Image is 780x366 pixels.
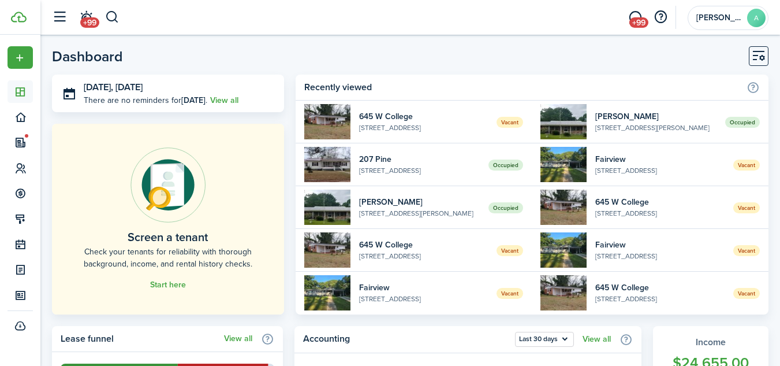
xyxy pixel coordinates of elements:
[78,246,258,270] home-placeholder-description: Check your tenants for reliability with thorough background, income, and rental history checks.
[359,165,480,176] widget-list-item-description: [STREET_ADDRESS]
[11,12,27,23] img: TenantCloud
[665,335,757,349] widget-stats-title: Income
[128,228,208,246] home-placeholder-title: Screen a tenant
[497,288,523,299] span: Vacant
[84,80,275,95] h3: [DATE], [DATE]
[515,332,574,347] button: Last 30 days
[540,147,587,182] img: 1
[540,190,587,225] img: 1
[595,208,725,219] widget-list-item-description: [STREET_ADDRESS]
[359,251,488,261] widget-list-item-description: [STREET_ADDRESS]
[747,9,766,27] avatar-text: A
[52,49,123,64] header-page-title: Dashboard
[629,17,648,28] span: +99
[497,117,523,128] span: Vacant
[733,202,760,213] span: Vacant
[488,160,523,171] span: Occupied
[210,94,238,106] a: View all
[733,160,760,171] span: Vacant
[696,14,742,22] span: Allen
[304,275,350,310] img: 1
[595,294,725,304] widget-list-item-description: [STREET_ADDRESS]
[304,190,350,225] img: 1
[359,110,488,123] widget-list-item-title: 645 W College
[359,196,480,208] widget-list-item-title: [PERSON_NAME]
[8,46,33,69] button: Open menu
[595,239,725,251] widget-list-item-title: Fairview
[749,46,768,66] button: Customise
[359,123,488,133] widget-list-item-description: [STREET_ADDRESS]
[80,17,99,28] span: +99
[733,288,760,299] span: Vacant
[595,196,725,208] widget-list-item-title: 645 W College
[651,8,670,27] button: Open resource center
[595,282,725,294] widget-list-item-title: 645 W College
[359,239,488,251] widget-list-item-title: 645 W College
[488,202,523,213] span: Occupied
[540,104,587,139] img: 1
[595,165,725,176] widget-list-item-description: [STREET_ADDRESS]
[304,104,350,139] img: 1
[150,280,186,290] a: Start here
[303,332,509,347] home-widget-title: Accounting
[304,147,350,182] img: 1
[304,80,741,94] home-widget-title: Recently viewed
[224,334,252,343] a: View all
[725,117,760,128] span: Occupied
[595,153,725,165] widget-list-item-title: Fairview
[84,94,207,106] p: There are no reminders for .
[595,110,716,123] widget-list-item-title: [PERSON_NAME]
[105,8,120,27] button: Search
[359,208,480,219] widget-list-item-description: [STREET_ADDRESS][PERSON_NAME]
[624,3,646,32] a: Messaging
[359,282,488,294] widget-list-item-title: Fairview
[304,232,350,268] img: 1
[540,232,587,268] img: 1
[583,335,611,344] a: View all
[75,3,97,32] a: Notifications
[540,275,587,310] img: 1
[61,332,218,346] home-widget-title: Lease funnel
[595,123,716,133] widget-list-item-description: [STREET_ADDRESS][PERSON_NAME]
[359,294,488,304] widget-list-item-description: [STREET_ADDRESS]
[515,332,574,347] button: Open menu
[130,147,206,223] img: Online payments
[181,94,206,106] b: [DATE]
[733,245,760,256] span: Vacant
[48,6,70,28] button: Open sidebar
[595,251,725,261] widget-list-item-description: [STREET_ADDRESS]
[497,245,523,256] span: Vacant
[359,153,480,165] widget-list-item-title: 207 Pine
